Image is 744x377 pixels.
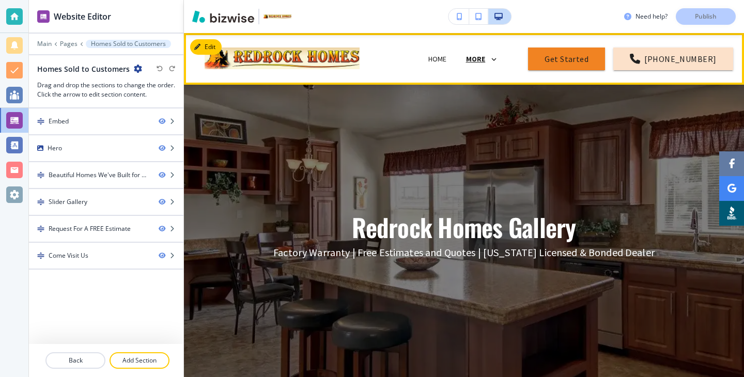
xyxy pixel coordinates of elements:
div: DragCome Visit Us [29,243,183,269]
img: Drag [37,252,44,259]
a: Social media link to google account [719,176,744,201]
div: DragEmbed [29,108,183,134]
h3: Drag and drop the sections to change the order. Click the arrow to edit section content. [37,81,175,99]
button: Back [45,352,105,369]
button: Homes Sold to Customers [86,40,171,48]
div: Beautiful Homes We've Built for Our Customers [49,170,150,180]
div: DragSlider Gallery [29,189,183,215]
img: Drag [37,118,44,125]
div: Slider Gallery [49,197,87,207]
p: MORE [466,55,486,63]
div: Come Visit Us [49,251,88,260]
div: DragBeautiful Homes We've Built for Our Customers [29,162,183,188]
div: Hero [29,135,183,161]
div: Embed [49,117,69,126]
button: Main [37,40,52,48]
p: Add Section [111,356,168,365]
img: Bizwise Logo [192,10,254,23]
div: MORE [466,50,512,67]
div: Hero [48,144,62,153]
h1: Redrock Homes Gallery [352,211,576,243]
img: Drag [37,171,44,179]
img: Redrock Homes, Inc [205,38,360,79]
p: Back [47,356,104,365]
a: Social media link to facebook account [719,151,744,176]
a: Get Started [528,48,605,70]
h2: Homes Sold to Customers [37,64,130,74]
img: Drag [37,225,44,232]
h2: Website Editor [54,10,111,23]
img: Drag [37,198,44,206]
button: Add Section [110,352,169,369]
p: Homes Sold to Customers [91,40,166,48]
a: [PHONE_NUMBER] [613,48,733,70]
img: editor icon [37,10,50,23]
p: Home [428,54,447,65]
div: Request For A FREE Estimate [49,224,131,233]
div: DragRequest For A FREE Estimate [29,216,183,242]
p: Factory Warranty | Free Estimates and Quotes | [US_STATE] Licensed & Bonded Dealer [273,246,655,259]
button: Pages [60,40,78,48]
button: Edit [190,39,222,55]
img: Your Logo [263,14,291,19]
h3: Need help? [636,12,668,21]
